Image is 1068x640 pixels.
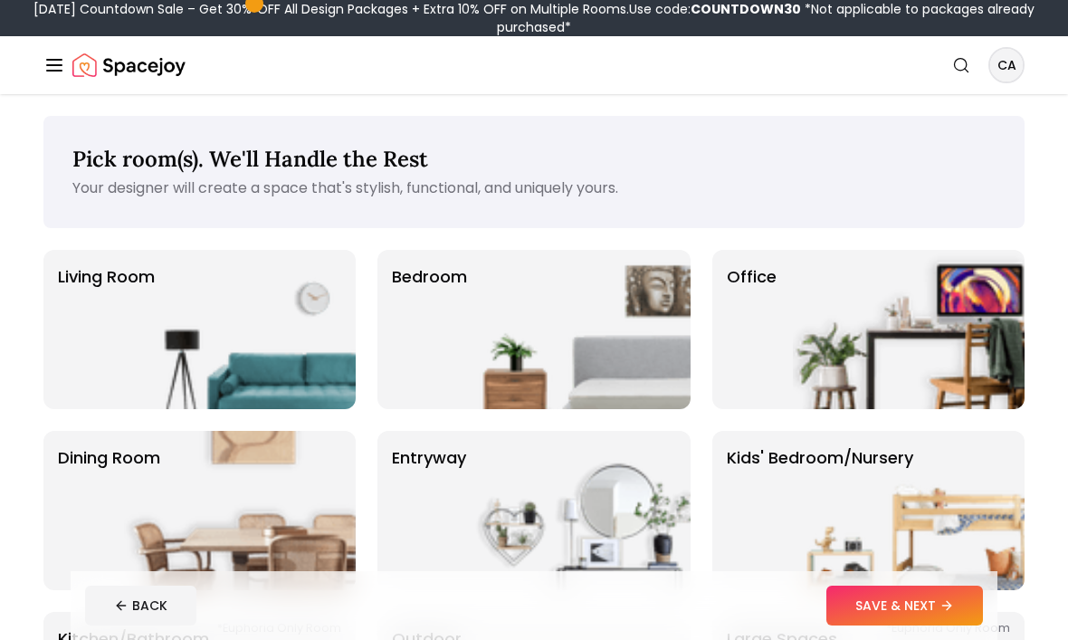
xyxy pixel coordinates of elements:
[72,47,186,83] img: Spacejoy Logo
[58,445,160,576] p: Dining Room
[124,250,356,409] img: Living Room
[58,264,155,395] p: Living Room
[459,250,691,409] img: Bedroom
[392,264,467,395] p: Bedroom
[392,445,466,576] p: entryway
[990,49,1023,81] span: CA
[793,431,1025,590] img: Kids' Bedroom/Nursery
[793,250,1025,409] img: Office
[826,586,983,626] button: SAVE & NEXT
[43,36,1025,94] nav: Global
[727,445,913,576] p: Kids' Bedroom/Nursery
[459,431,691,590] img: entryway
[72,47,186,83] a: Spacejoy
[727,264,777,395] p: Office
[988,47,1025,83] button: CA
[124,431,356,590] img: Dining Room
[72,177,996,199] p: Your designer will create a space that's stylish, functional, and uniquely yours.
[72,145,428,173] span: Pick room(s). We'll Handle the Rest
[85,586,196,626] button: BACK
